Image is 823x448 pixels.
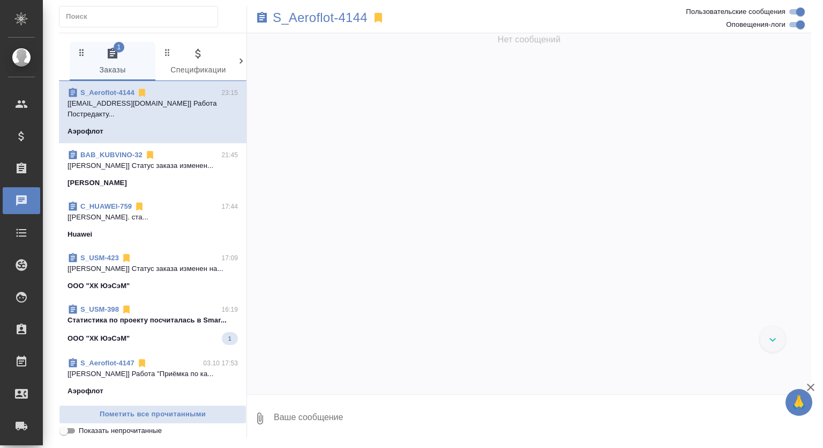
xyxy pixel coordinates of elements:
a: S_Aeroflot-4144 [80,89,134,97]
svg: Зажми и перетащи, чтобы поменять порядок вкладок [162,47,173,57]
svg: Отписаться [121,304,132,315]
a: S_Aeroflot-4147 [80,359,134,367]
p: Аэрофлот [68,386,103,396]
span: Нет сообщений [498,33,561,46]
span: Спецификации [162,47,235,77]
a: S_USM-423 [80,254,119,262]
svg: Отписаться [121,253,132,263]
p: 21:45 [221,150,238,160]
p: Huawei [68,229,92,240]
span: Оповещения-логи [726,19,785,30]
div: S_Aeroflot-414423:15[[EMAIL_ADDRESS][DOMAIN_NAME]] Работа Постредакту...Аэрофлот [59,81,246,143]
p: 16:19 [221,304,238,315]
p: 03.10 17:53 [203,358,238,369]
span: 🙏 [790,391,808,414]
div: BAB_KUBVINO-3221:45[[PERSON_NAME]] Статус заказа изменен...[PERSON_NAME] [59,143,246,195]
p: [[PERSON_NAME]. ста... [68,212,238,223]
span: 1 [114,42,124,53]
p: 23:15 [221,87,238,98]
p: [[PERSON_NAME]] Статус заказа изменен... [68,160,238,171]
div: S_Aeroflot-414703.10 17:53[[PERSON_NAME]] Работа "Приёмка по ка...Аэрофлот [59,351,246,403]
span: Показать непрочитанные [79,425,162,436]
p: [[PERSON_NAME]] Статус заказа изменен на... [68,263,238,274]
div: C_HUAWEI-75917:44[[PERSON_NAME]. ста...Huawei [59,195,246,246]
span: Пометить все прочитанными [65,408,241,421]
a: S_USM-398 [80,305,119,313]
p: ООО "ХК ЮэСэМ" [68,281,130,291]
svg: Отписаться [137,358,147,369]
span: 1 [222,333,238,344]
p: Аэрофлот [68,126,103,137]
a: S_Aeroflot-4144 [273,12,368,23]
a: BAB_KUBVINO-32 [80,151,143,159]
svg: Отписаться [145,150,155,160]
p: [[EMAIL_ADDRESS][DOMAIN_NAME]] Работа Постредакту... [68,98,238,120]
p: Cтатистика по проекту посчиталась в Smar... [68,315,238,326]
svg: Отписаться [137,87,147,98]
svg: Зажми и перетащи, чтобы поменять порядок вкладок [77,47,87,57]
button: 🙏 [785,389,812,416]
p: 17:09 [221,253,238,263]
p: [PERSON_NAME] [68,178,127,188]
span: Пользовательские сообщения [686,6,785,17]
svg: Отписаться [134,201,145,212]
button: Пометить все прочитанными [59,405,246,424]
input: Поиск [66,9,218,24]
div: S_USM-39816:19Cтатистика по проекту посчиталась в Smar...ООО "ХК ЮэСэМ"1 [59,298,246,351]
div: S_USM-42317:09[[PERSON_NAME]] Статус заказа изменен на...ООО "ХК ЮэСэМ" [59,246,246,298]
p: [[PERSON_NAME]] Работа "Приёмка по ка... [68,369,238,379]
span: Заказы [76,47,149,77]
a: C_HUAWEI-759 [80,202,132,210]
p: ООО "ХК ЮэСэМ" [68,333,130,344]
p: 17:44 [221,201,238,212]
